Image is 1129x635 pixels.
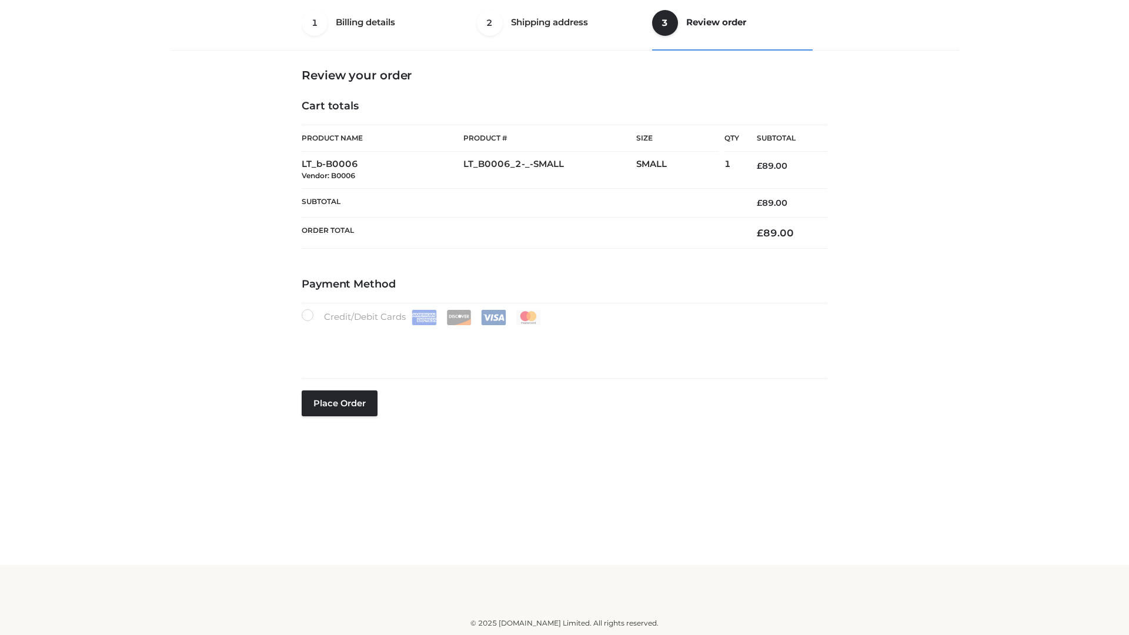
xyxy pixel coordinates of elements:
h4: Payment Method [302,278,827,291]
img: Amex [412,310,437,325]
th: Size [636,125,719,152]
td: LT_b-B0006 [302,152,463,189]
th: Order Total [302,218,739,249]
td: SMALL [636,152,724,189]
td: LT_B0006_2-_-SMALL [463,152,636,189]
th: Subtotal [302,188,739,217]
span: £ [757,198,762,208]
img: Visa [481,310,506,325]
span: £ [757,161,762,171]
bdi: 89.00 [757,198,787,208]
th: Product Name [302,125,463,152]
h4: Cart totals [302,100,827,113]
img: Mastercard [516,310,541,325]
th: Qty [724,125,739,152]
iframe: Secure payment input frame [299,323,825,366]
bdi: 89.00 [757,161,787,171]
div: © 2025 [DOMAIN_NAME] Limited. All rights reserved. [175,617,954,629]
bdi: 89.00 [757,227,794,239]
label: Credit/Debit Cards [302,309,542,325]
th: Subtotal [739,125,827,152]
small: Vendor: B0006 [302,171,355,180]
td: 1 [724,152,739,189]
th: Product # [463,125,636,152]
button: Place order [302,390,378,416]
img: Discover [446,310,472,325]
h3: Review your order [302,68,827,82]
span: £ [757,227,763,239]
